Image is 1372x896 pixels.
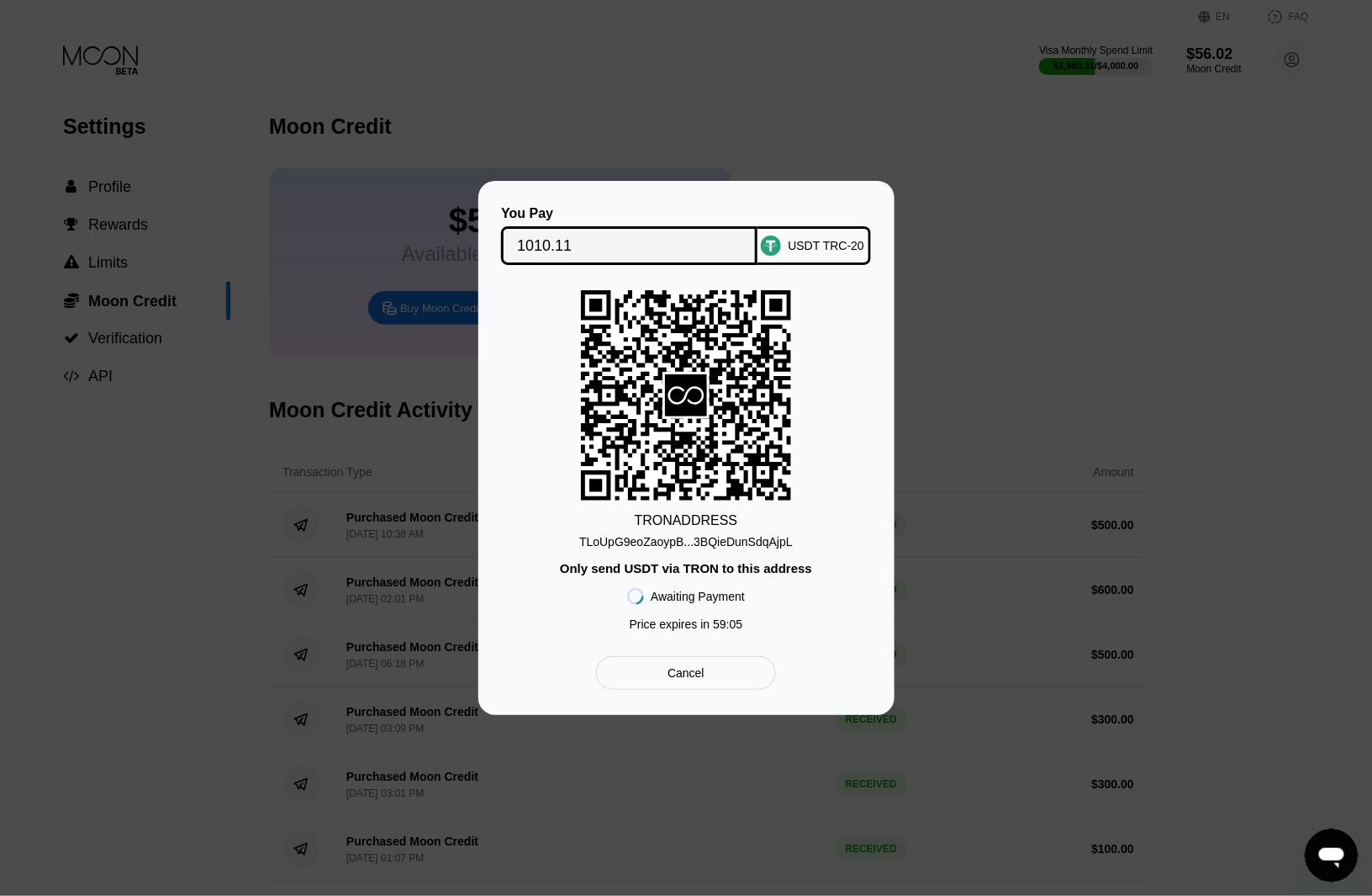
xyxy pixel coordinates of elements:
[501,206,757,221] div: You Pay
[560,561,812,575] div: Only send USDT via TRON to this address
[635,513,738,528] div: TRON ADDRESS
[788,239,864,252] div: USDT TRC-20
[1305,829,1359,883] iframe: Button to launch messaging window
[651,590,745,603] div: Awaiting Payment
[668,665,704,681] div: Cancel
[713,618,742,631] span: 59 : 05
[579,535,793,549] div: TLoUpG9eoZaoypB...3BQieDunSdqAjpL
[630,618,743,631] div: Price expires in
[596,656,775,690] div: Cancel
[504,206,869,265] div: You PayUSDT TRC-20
[579,528,793,549] div: TLoUpG9eoZaoypB...3BQieDunSdqAjpL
